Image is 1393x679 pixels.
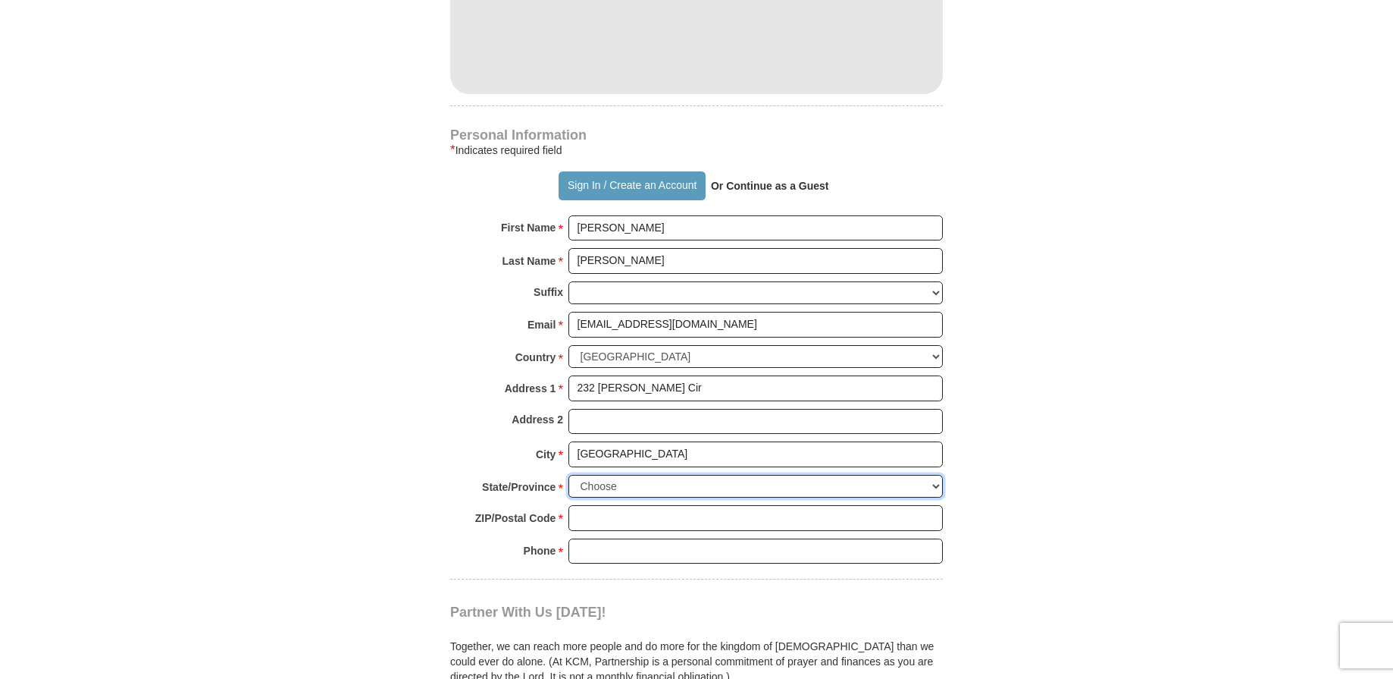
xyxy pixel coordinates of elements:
[482,476,556,498] strong: State/Province
[536,444,556,465] strong: City
[450,129,943,141] h4: Personal Information
[450,141,943,159] div: Indicates required field
[534,281,563,303] strong: Suffix
[559,171,705,200] button: Sign In / Create an Account
[711,180,829,192] strong: Or Continue as a Guest
[524,540,556,561] strong: Phone
[450,605,606,620] span: Partner With Us [DATE]!
[502,250,556,272] strong: Last Name
[512,409,563,430] strong: Address 2
[501,217,556,238] strong: First Name
[527,314,556,335] strong: Email
[505,378,556,399] strong: Address 1
[515,347,556,368] strong: Country
[475,508,556,529] strong: ZIP/Postal Code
